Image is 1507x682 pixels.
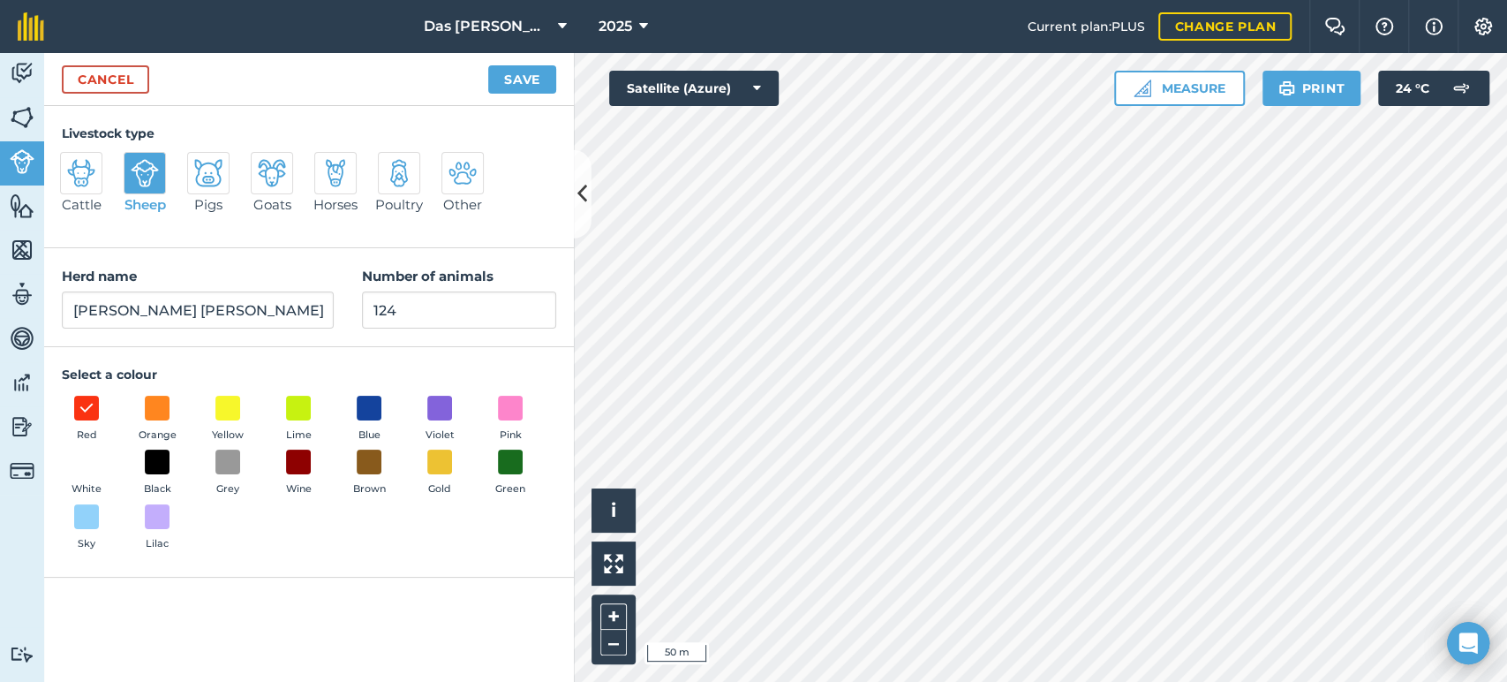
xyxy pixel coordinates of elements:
span: 24 ° C [1396,71,1429,106]
button: Orange [132,396,182,443]
span: Gold [428,481,451,497]
span: Red [77,428,97,443]
button: Pink [486,396,535,443]
img: svg+xml;base64,PHN2ZyB4bWxucz0iaHR0cDovL3d3dy53My5vcmcvMjAwMC9zdmciIHdpZHRoPSIxOSIgaGVpZ2h0PSIyNC... [1278,78,1295,99]
a: Cancel [62,65,149,94]
button: i [591,489,636,533]
button: Brown [344,450,394,497]
img: svg+xml;base64,PD94bWwgdmVyc2lvbj0iMS4wIiBlbmNvZGluZz0idXRmLTgiPz4KPCEtLSBHZW5lcmF0b3I6IEFkb2JlIE... [194,159,222,187]
img: Four arrows, one pointing top left, one top right, one bottom right and the last bottom left [604,554,623,573]
img: svg+xml;base64,PHN2ZyB4bWxucz0iaHR0cDovL3d3dy53My5vcmcvMjAwMC9zdmciIHdpZHRoPSI1NiIgaGVpZ2h0PSI2MC... [10,193,34,219]
span: Blue [358,428,381,443]
span: Current plan : PLUS [1027,17,1144,36]
img: svg+xml;base64,PD94bWwgdmVyc2lvbj0iMS4wIiBlbmNvZGluZz0idXRmLTgiPz4KPCEtLSBHZW5lcmF0b3I6IEFkb2JlIE... [10,646,34,663]
button: Sky [62,504,111,552]
button: Lime [274,396,323,443]
a: Change plan [1158,12,1292,41]
button: White [62,450,111,497]
span: Brown [353,481,386,497]
strong: Herd name [62,268,137,284]
img: svg+xml;base64,PD94bWwgdmVyc2lvbj0iMS4wIiBlbmNvZGluZz0idXRmLTgiPz4KPCEtLSBHZW5lcmF0b3I6IEFkb2JlIE... [10,149,34,174]
img: svg+xml;base64,PD94bWwgdmVyc2lvbj0iMS4wIiBlbmNvZGluZz0idXRmLTgiPz4KPCEtLSBHZW5lcmF0b3I6IEFkb2JlIE... [321,159,350,187]
img: svg+xml;base64,PHN2ZyB4bWxucz0iaHR0cDovL3d3dy53My5vcmcvMjAwMC9zdmciIHdpZHRoPSI1NiIgaGVpZ2h0PSI2MC... [10,104,34,131]
button: 24 °C [1378,71,1489,106]
span: Other [443,194,482,216]
img: svg+xml;base64,PD94bWwgdmVyc2lvbj0iMS4wIiBlbmNvZGluZz0idXRmLTgiPz4KPCEtLSBHZW5lcmF0b3I6IEFkb2JlIE... [448,159,477,187]
span: Pigs [194,194,222,216]
img: svg+xml;base64,PD94bWwgdmVyc2lvbj0iMS4wIiBlbmNvZGluZz0idXRmLTgiPz4KPCEtLSBHZW5lcmF0b3I6IEFkb2JlIE... [10,369,34,396]
img: svg+xml;base64,PD94bWwgdmVyc2lvbj0iMS4wIiBlbmNvZGluZz0idXRmLTgiPz4KPCEtLSBHZW5lcmF0b3I6IEFkb2JlIE... [10,458,34,483]
span: White [72,481,102,497]
span: Das [PERSON_NAME] [424,16,551,37]
span: Orange [139,428,177,443]
img: Two speech bubbles overlapping with the left bubble in the forefront [1324,18,1345,35]
button: Blue [344,396,394,443]
button: Gold [415,450,464,497]
img: svg+xml;base64,PD94bWwgdmVyc2lvbj0iMS4wIiBlbmNvZGluZz0idXRmLTgiPz4KPCEtLSBHZW5lcmF0b3I6IEFkb2JlIE... [10,325,34,352]
span: Pink [500,428,522,443]
div: Open Intercom Messenger [1447,622,1489,664]
span: Black [144,481,171,497]
img: svg+xml;base64,PHN2ZyB4bWxucz0iaHR0cDovL3d3dy53My5vcmcvMjAwMC9zdmciIHdpZHRoPSIxOCIgaGVpZ2h0PSIyNC... [79,398,94,419]
img: fieldmargin Logo [18,12,44,41]
img: svg+xml;base64,PD94bWwgdmVyc2lvbj0iMS4wIiBlbmNvZGluZz0idXRmLTgiPz4KPCEtLSBHZW5lcmF0b3I6IEFkb2JlIE... [10,60,34,87]
img: svg+xml;base64,PHN2ZyB4bWxucz0iaHR0cDovL3d3dy53My5vcmcvMjAwMC9zdmciIHdpZHRoPSIxNyIgaGVpZ2h0PSIxNy... [1425,16,1443,37]
span: Horses [313,194,358,216]
img: svg+xml;base64,PHN2ZyB4bWxucz0iaHR0cDovL3d3dy53My5vcmcvMjAwMC9zdmciIHdpZHRoPSI1NiIgaGVpZ2h0PSI2MC... [10,237,34,263]
button: + [600,603,627,630]
button: Print [1262,71,1361,106]
span: Cattle [62,194,102,216]
img: svg+xml;base64,PD94bWwgdmVyc2lvbj0iMS4wIiBlbmNvZGluZz0idXRmLTgiPz4KPCEtLSBHZW5lcmF0b3I6IEFkb2JlIE... [67,159,95,187]
span: i [611,499,616,521]
img: svg+xml;base64,PD94bWwgdmVyc2lvbj0iMS4wIiBlbmNvZGluZz0idXRmLTgiPz4KPCEtLSBHZW5lcmF0b3I6IEFkb2JlIE... [131,159,159,187]
span: Grey [216,481,239,497]
button: Measure [1114,71,1245,106]
span: Sky [78,536,95,552]
span: Sheep [124,194,166,216]
span: Violet [426,428,455,443]
span: Lime [286,428,312,443]
button: Wine [274,450,323,497]
button: Violet [415,396,464,443]
span: Wine [286,481,312,497]
img: svg+xml;base64,PD94bWwgdmVyc2lvbj0iMS4wIiBlbmNvZGluZz0idXRmLTgiPz4KPCEtLSBHZW5lcmF0b3I6IEFkb2JlIE... [10,413,34,440]
button: Green [486,450,535,497]
span: Lilac [146,536,169,552]
span: 2025 [599,16,632,37]
button: Yellow [203,396,252,443]
strong: Number of animals [362,268,494,284]
button: Red [62,396,111,443]
img: svg+xml;base64,PD94bWwgdmVyc2lvbj0iMS4wIiBlbmNvZGluZz0idXRmLTgiPz4KPCEtLSBHZW5lcmF0b3I6IEFkb2JlIE... [385,159,413,187]
button: Black [132,450,182,497]
span: Yellow [212,428,244,443]
img: svg+xml;base64,PD94bWwgdmVyc2lvbj0iMS4wIiBlbmNvZGluZz0idXRmLTgiPz4KPCEtLSBHZW5lcmF0b3I6IEFkb2JlIE... [1443,71,1479,106]
img: Ruler icon [1134,80,1151,97]
img: A question mark icon [1374,18,1395,35]
button: Lilac [132,504,182,552]
img: A cog icon [1473,18,1494,35]
strong: Select a colour [62,367,157,383]
img: svg+xml;base64,PD94bWwgdmVyc2lvbj0iMS4wIiBlbmNvZGluZz0idXRmLTgiPz4KPCEtLSBHZW5lcmF0b3I6IEFkb2JlIE... [258,159,286,187]
span: Goats [253,194,291,216]
h4: Livestock type [62,124,556,143]
span: Green [495,481,525,497]
button: – [600,630,627,655]
button: Grey [203,450,252,497]
button: Satellite (Azure) [609,71,779,106]
img: svg+xml;base64,PD94bWwgdmVyc2lvbj0iMS4wIiBlbmNvZGluZz0idXRmLTgiPz4KPCEtLSBHZW5lcmF0b3I6IEFkb2JlIE... [10,281,34,307]
span: Poultry [375,194,423,216]
button: Save [488,65,556,94]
